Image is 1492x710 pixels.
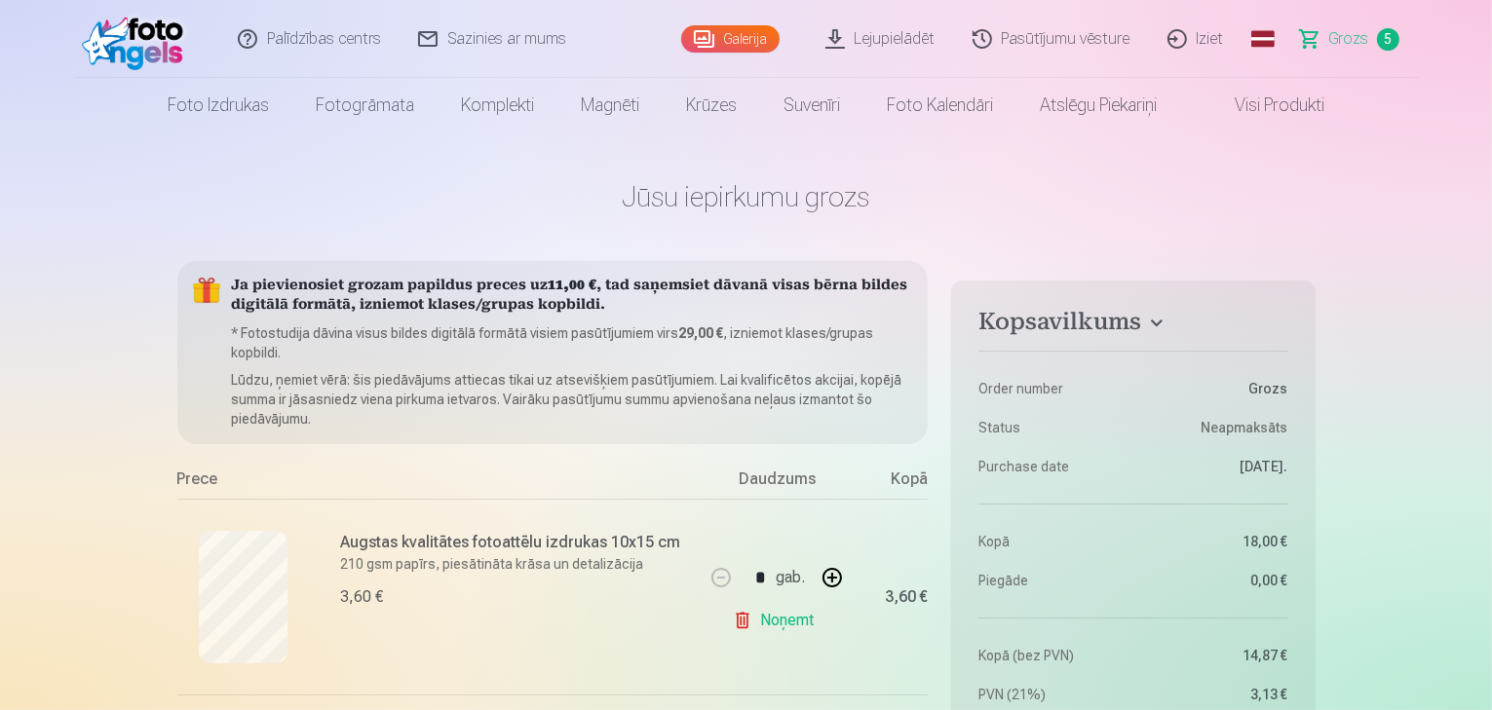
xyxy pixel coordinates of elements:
[850,467,928,499] div: Kopā
[549,279,597,293] b: 11,00 €
[1143,646,1288,665] dd: 14,87 €
[177,467,705,499] div: Prece
[978,646,1124,665] dt: Kopā (bez PVN)
[978,379,1124,398] dt: Order number
[1377,28,1399,51] span: 5
[978,685,1124,704] dt: PVN (21%)
[760,78,863,132] a: Suvenīri
[978,457,1124,476] dt: Purchase date
[438,78,557,132] a: Komplekti
[679,325,724,341] b: 29,00 €
[1202,418,1288,437] span: Neapmaksāts
[978,532,1124,551] dt: Kopā
[232,370,913,429] p: Lūdzu, ņemiet vērā: šis piedāvājums attiecas tikai uz atsevišķiem pasūtījumiem. Lai kvalificētos ...
[978,308,1287,343] button: Kopsavilkums
[292,78,438,132] a: Fotogrāmata
[557,78,663,132] a: Magnēti
[733,601,822,640] a: Noņemt
[232,323,913,362] p: * Fotostudija dāvina visus bildes digitālā formātā visiem pasūtījumiem virs , izniemot klases/gru...
[341,585,384,609] div: 3,60 €
[82,8,194,70] img: /fa1
[177,179,1316,214] h1: Jūsu iepirkumu grozs
[978,418,1124,437] dt: Status
[681,25,780,53] a: Galerija
[1143,571,1288,590] dd: 0,00 €
[704,467,850,499] div: Daudzums
[663,78,760,132] a: Krūzes
[776,554,805,601] div: gab.
[1329,27,1369,51] span: Grozs
[863,78,1016,132] a: Foto kalendāri
[885,591,928,603] div: 3,60 €
[1143,685,1288,704] dd: 3,13 €
[232,277,913,316] h5: Ja pievienosiet grozam papildus preces uz , tad saņemsiet dāvanā visas bērna bildes digitālā form...
[1143,532,1288,551] dd: 18,00 €
[1143,379,1288,398] dd: Grozs
[1180,78,1348,132] a: Visi produkti
[1143,457,1288,476] dd: [DATE].
[341,554,693,574] p: 210 gsm papīrs, piesātināta krāsa un detalizācija
[144,78,292,132] a: Foto izdrukas
[978,571,1124,590] dt: Piegāde
[1016,78,1180,132] a: Atslēgu piekariņi
[341,531,693,554] h6: Augstas kvalitātes fotoattēlu izdrukas 10x15 cm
